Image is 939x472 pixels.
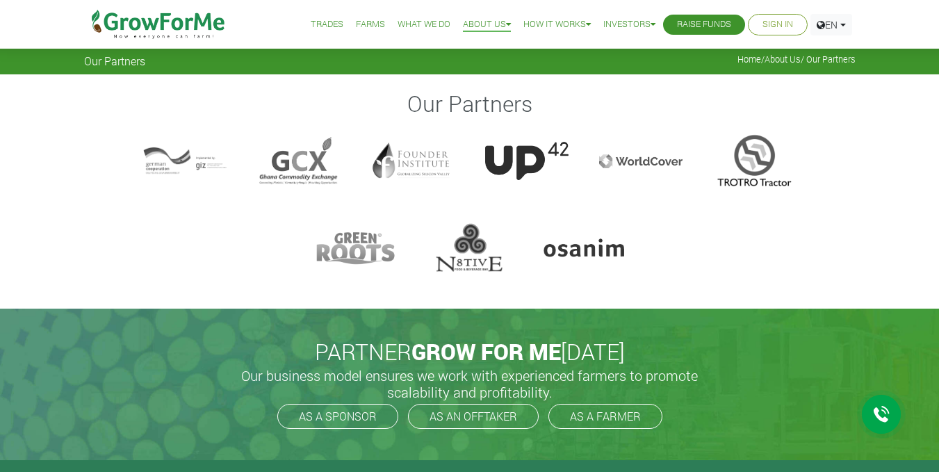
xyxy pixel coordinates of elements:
a: About Us [463,17,511,32]
a: AS A FARMER [548,404,662,429]
span: Our Partners [84,54,145,67]
span: / / Our Partners [737,54,856,65]
a: AS AN OFFTAKER [408,404,539,429]
a: How it Works [523,17,591,32]
a: AS A SPONSOR [277,404,398,429]
a: Sign In [762,17,793,32]
a: Raise Funds [677,17,731,32]
h2: PARTNER [DATE] [90,339,850,365]
a: Trades [311,17,343,32]
span: GROW FOR ME [411,336,561,366]
h2: Our Partners [86,90,854,117]
a: Farms [356,17,385,32]
a: About Us [765,54,801,65]
a: Home [737,54,761,65]
a: What We Do [398,17,450,32]
a: EN [810,14,852,35]
h5: Our business model ensures we work with experienced farmers to promote scalability and profitabil... [227,367,713,400]
a: Investors [603,17,655,32]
